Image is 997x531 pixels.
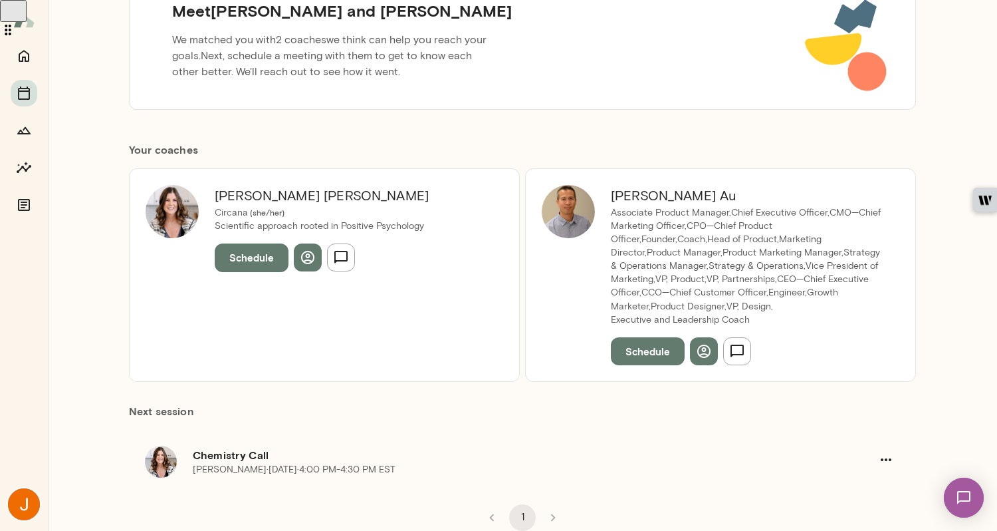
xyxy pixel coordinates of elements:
button: Documents [11,192,37,218]
button: page 1 [509,504,536,531]
h6: Your coach es [129,142,916,158]
img: Katherine Libonate [146,185,199,238]
button: Sessions [11,80,37,106]
h6: [PERSON_NAME] Au [611,185,883,206]
h6: Next session [129,403,916,430]
p: Scientific approach rooted in Positive Psychology [215,220,429,233]
button: Growth Plan [11,117,37,144]
button: View profile [294,244,322,271]
p: We matched you with 2 coaches we think can help you reach your goals. Next, schedule a meeting wi... [162,27,502,85]
img: Kevin Au [542,185,595,238]
span: ( she/her ) [248,208,284,217]
button: Schedule [611,337,685,365]
button: Send message [723,337,751,365]
img: Joanie Martinez [8,488,40,520]
div: pagination [129,494,916,531]
p: Associate Product Manager,Chief Executive Officer,CMO—Chief Marketing Officer,CPO—Chief Product O... [611,206,883,313]
p: [PERSON_NAME] · [DATE] · 4:00 PM-4:30 PM EST [193,463,395,476]
button: Home [11,43,37,69]
nav: pagination navigation [477,504,568,531]
button: Insights [11,154,37,181]
h6: [PERSON_NAME] [PERSON_NAME] [215,185,429,206]
p: Executive and Leadership Coach [611,313,883,327]
h6: Chemistry Call [193,447,872,463]
p: Circana [215,206,429,220]
button: View profile [690,337,718,365]
button: Schedule [215,244,288,271]
button: Send message [327,244,355,271]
